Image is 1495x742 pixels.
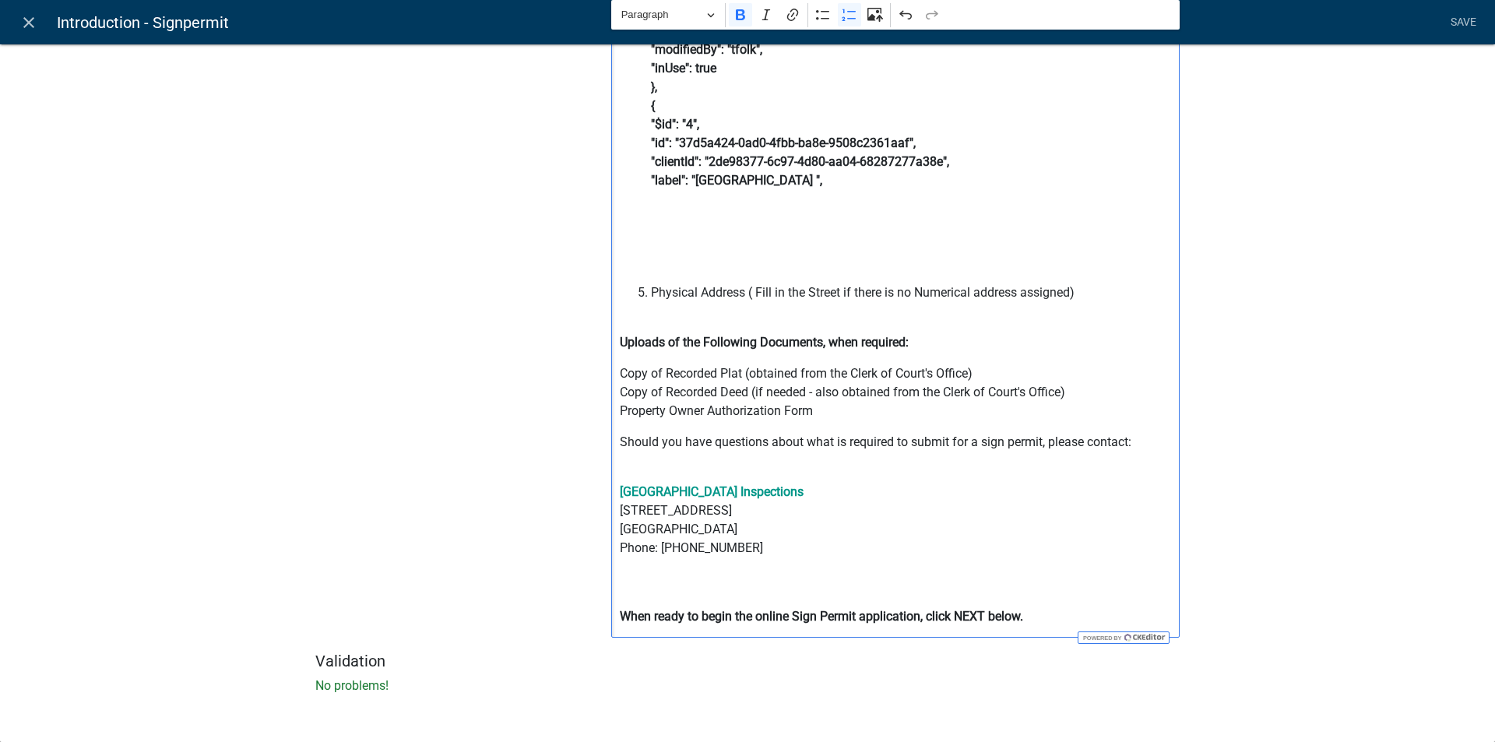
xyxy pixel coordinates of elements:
h5: Validation [315,652,1180,670]
button: Paragraph, Heading [614,3,722,27]
span: Introduction - Signpermit [57,7,229,38]
strong: When ready to begin the online Sign Permit application, click NEXT below. [620,609,1023,624]
strong: "inUse": true [651,61,716,76]
p: Should you have questions about what is required to submit for a sign permit, please contact: [620,433,1172,470]
i: close [19,13,38,32]
strong: }, [651,79,657,94]
p: No problems! [315,677,1180,695]
a: [GEOGRAPHIC_DATA] Inspections [620,484,804,499]
span: Paragraph [621,5,702,24]
span: Powered by [1082,635,1121,642]
strong: "modifiedBy": "tfolk", [651,42,762,57]
a: Save [1444,8,1483,37]
strong: "clientId": "2de98377-6c97-4d80-aa04-68287277a38e", [651,154,949,169]
strong: "label": "[GEOGRAPHIC_DATA] ", [651,173,822,188]
span: Physical Address ( Fill in the Street if there is no Numerical address assigned) [651,283,1172,321]
p: Copy of Recorded Plat (obtained from the Clerk of Court's Office) Copy of Recorded Deed (if neede... [620,364,1172,420]
strong: { [651,98,655,113]
strong: "id": "37d5a424-0ad0-4fbb-ba8e-9508c2361aaf", [651,135,916,150]
p: [STREET_ADDRESS] [GEOGRAPHIC_DATA] Phone: [PHONE_NUMBER] [620,483,1172,595]
strong: "$id": "4", [651,117,699,132]
strong: Uploads of the Following Documents, when required: [620,335,909,350]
